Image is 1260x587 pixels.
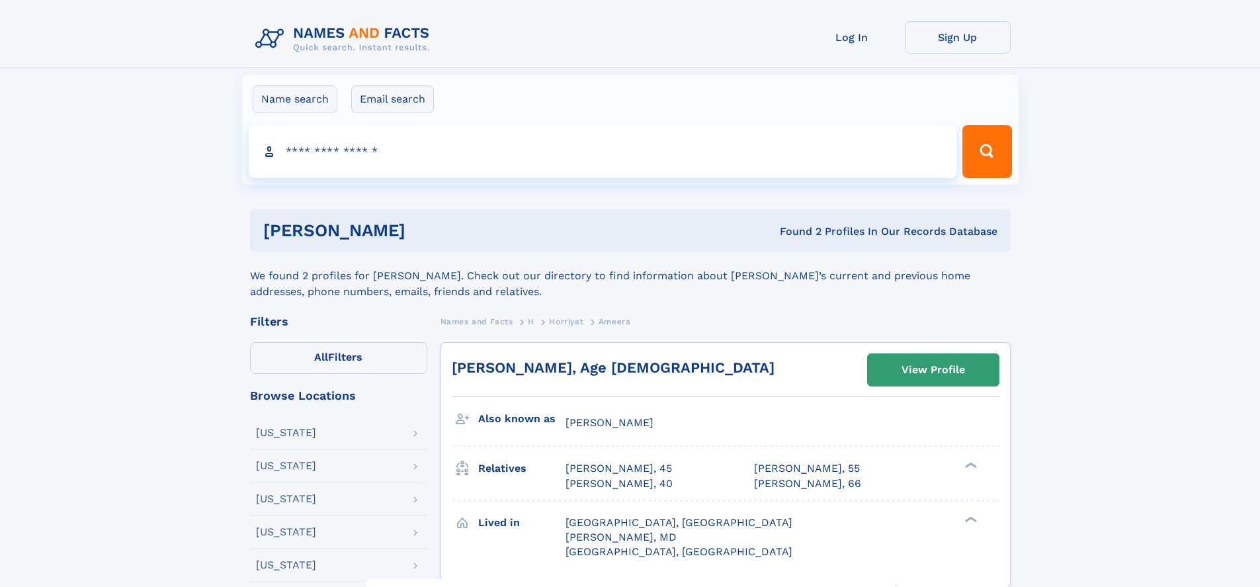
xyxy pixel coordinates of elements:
div: [US_STATE] [256,428,316,438]
a: [PERSON_NAME], Age [DEMOGRAPHIC_DATA] [452,359,775,376]
span: Ameera [599,317,631,326]
div: We found 2 profiles for [PERSON_NAME]. Check out our directory to find information about [PERSON_... [250,252,1011,300]
span: Horriyat [549,317,583,326]
span: All [314,351,328,363]
button: Search Button [962,125,1011,178]
div: ❯ [962,461,978,470]
span: [GEOGRAPHIC_DATA], [GEOGRAPHIC_DATA] [566,545,792,558]
a: Names and Facts [441,313,513,330]
h3: Also known as [478,408,566,430]
h3: Lived in [478,512,566,534]
a: [PERSON_NAME], 55 [754,461,860,476]
div: Filters [250,316,427,328]
div: View Profile [902,355,965,385]
a: Horriyat [549,313,583,330]
a: H [528,313,534,330]
img: Logo Names and Facts [250,21,441,57]
a: [PERSON_NAME], 45 [566,461,672,476]
label: Filters [250,342,427,374]
span: [GEOGRAPHIC_DATA], [GEOGRAPHIC_DATA] [566,516,792,529]
div: [US_STATE] [256,527,316,537]
label: Email search [351,85,434,113]
div: [US_STATE] [256,560,316,570]
span: [PERSON_NAME] [566,416,653,429]
a: [PERSON_NAME], 40 [566,476,673,491]
div: ❯ [962,515,978,523]
div: Browse Locations [250,390,427,402]
a: [PERSON_NAME], 66 [754,476,861,491]
div: [US_STATE] [256,494,316,504]
label: Name search [253,85,337,113]
a: View Profile [868,354,999,386]
div: Found 2 Profiles In Our Records Database [593,224,997,239]
div: [US_STATE] [256,461,316,471]
input: search input [249,125,957,178]
span: H [528,317,534,326]
span: [PERSON_NAME], MD [566,531,677,543]
h1: [PERSON_NAME] [263,222,593,239]
a: Log In [799,21,905,54]
a: Sign Up [905,21,1011,54]
h3: Relatives [478,457,566,480]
